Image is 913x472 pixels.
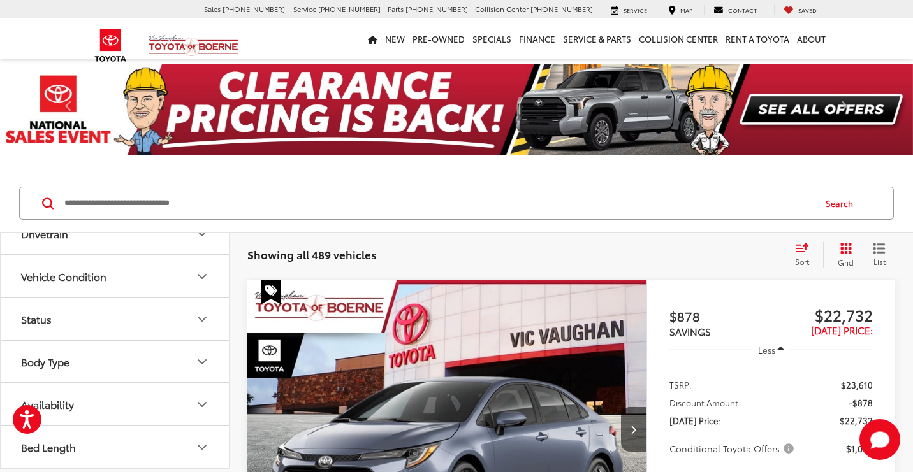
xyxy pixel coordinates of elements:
div: Drivetrain [194,226,210,241]
span: [PHONE_NUMBER] [223,4,285,14]
a: Pre-Owned [409,18,469,59]
button: Search [814,187,872,219]
span: Sort [795,256,809,267]
a: Collision Center [635,18,722,59]
span: List [873,256,886,267]
button: Vehicle ConditionVehicle Condition [1,255,230,297]
img: Toyota [87,25,135,66]
button: Toggle Chat Window [859,419,900,460]
span: Conditional Toyota Offers [669,442,796,455]
span: $22,732 [840,414,873,427]
button: Grid View [823,242,863,268]
button: StatusStatus [1,298,230,340]
button: Conditional Toyota Offers [669,442,798,455]
span: [PHONE_NUMBER] [405,4,468,14]
span: [PHONE_NUMBER] [318,4,381,14]
a: My Saved Vehicles [774,5,826,15]
span: Special [261,280,281,304]
a: Contact [704,5,766,15]
button: Next image [621,407,646,452]
div: Bed Length [21,441,76,453]
span: Collision Center [475,4,529,14]
span: Saved [798,6,817,14]
span: $1,000 [846,442,873,455]
div: Status [194,311,210,327]
button: AvailabilityAvailability [1,383,230,425]
span: $22,732 [771,305,873,324]
span: Showing all 489 vehicles [247,247,376,262]
span: Map [680,6,692,14]
a: New [381,18,409,59]
img: Vic Vaughan Toyota of Boerne [148,34,239,57]
a: Service [601,5,657,15]
span: Service [293,4,316,14]
input: Search by Make, Model, or Keyword [63,188,814,218]
a: Specials [469,18,515,59]
button: Bed LengthBed Length [1,426,230,468]
div: Body Type [21,355,69,368]
div: Availability [194,397,210,412]
span: SAVINGS [669,324,711,338]
a: Map [659,5,702,15]
button: Body TypeBody Type [1,341,230,382]
span: [PHONE_NUMBER] [530,4,593,14]
div: Vehicle Condition [194,269,210,284]
div: Body Type [194,354,210,369]
span: [DATE] Price: [811,323,873,337]
span: Sales [204,4,221,14]
a: Service & Parts: Opens in a new tab [559,18,635,59]
div: Vehicle Condition [21,270,106,282]
a: Home [364,18,381,59]
button: DrivetrainDrivetrain [1,213,230,254]
div: Bed Length [194,440,210,455]
span: Parts [388,4,404,14]
button: List View [863,242,895,268]
div: Availability [21,398,74,410]
span: [DATE] Price: [669,414,720,427]
div: Drivetrain [21,227,68,240]
span: TSRP: [669,378,692,391]
span: $23,610 [841,378,873,391]
a: Finance [515,18,559,59]
span: Grid [838,257,854,268]
button: Select sort value [789,242,823,268]
div: Status [21,313,52,325]
a: Rent a Toyota [722,18,793,59]
button: Less [752,338,791,361]
span: Less [758,344,775,355]
span: Contact [728,6,757,14]
span: Discount Amount: [669,396,741,409]
svg: Start Chat [859,419,900,460]
span: $878 [669,306,771,325]
a: About [793,18,829,59]
span: Service [624,6,647,14]
span: -$878 [849,396,873,409]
